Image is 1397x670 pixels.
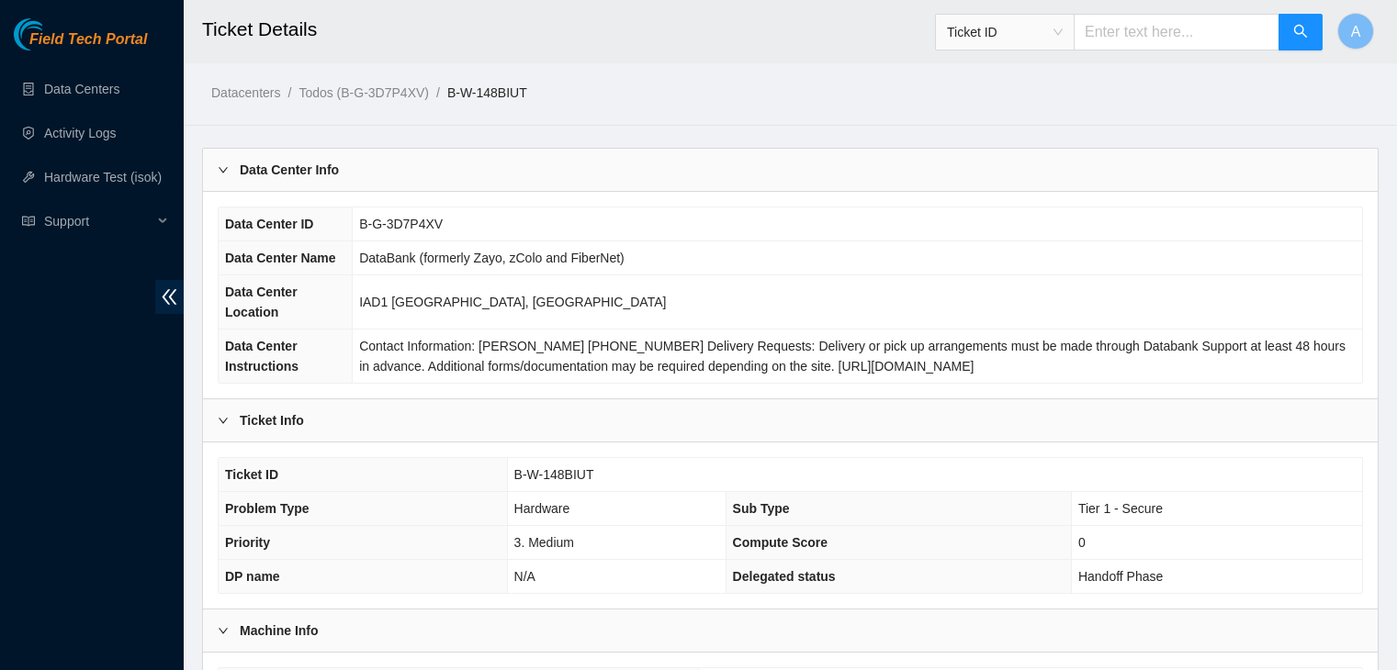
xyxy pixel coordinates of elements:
[359,295,666,309] span: IAD1 [GEOGRAPHIC_DATA], [GEOGRAPHIC_DATA]
[733,535,828,550] span: Compute Score
[1078,535,1086,550] span: 0
[29,31,147,49] span: Field Tech Portal
[436,85,440,100] span: /
[359,339,1346,374] span: Contact Information: [PERSON_NAME] [PHONE_NUMBER] Delivery Requests: Delivery or pick up arrangem...
[225,251,336,265] span: Data Center Name
[225,217,313,231] span: Data Center ID
[1351,20,1361,43] span: A
[299,85,429,100] a: Todos (B-G-3D7P4XV)
[155,280,184,314] span: double-left
[44,170,162,184] a: Hardware Test (isok)
[203,149,1378,191] div: Data Center Info
[359,251,625,265] span: DataBank (formerly Zayo, zColo and FiberNet)
[44,82,119,96] a: Data Centers
[240,620,319,641] b: Machine Info
[514,501,570,516] span: Hardware
[14,18,93,50] img: Akamai Technologies
[211,85,280,100] a: Datacenters
[218,415,229,426] span: right
[514,535,574,550] span: 3. Medium
[947,18,1063,46] span: Ticket ID
[44,203,152,240] span: Support
[1279,14,1323,50] button: search
[447,85,527,100] a: B-W-148BIUT
[1074,14,1279,50] input: Enter text here...
[22,215,35,228] span: read
[225,285,298,319] span: Data Center Location
[203,399,1378,441] div: Ticket Info
[240,160,339,180] b: Data Center Info
[514,569,535,584] span: N/A
[1337,13,1374,50] button: A
[14,33,147,57] a: Akamai TechnologiesField Tech Portal
[225,501,310,516] span: Problem Type
[733,501,790,516] span: Sub Type
[225,467,278,482] span: Ticket ID
[218,625,229,636] span: right
[218,164,229,175] span: right
[1293,24,1308,41] span: search
[225,569,280,584] span: DP name
[44,126,117,140] a: Activity Logs
[287,85,291,100] span: /
[1078,569,1163,584] span: Handoff Phase
[225,339,299,374] span: Data Center Instructions
[225,535,270,550] span: Priority
[514,467,594,482] span: B-W-148BIUT
[733,569,836,584] span: Delegated status
[359,217,443,231] span: B-G-3D7P4XV
[203,609,1378,652] div: Machine Info
[240,410,304,430] b: Ticket Info
[1078,501,1163,516] span: Tier 1 - Secure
